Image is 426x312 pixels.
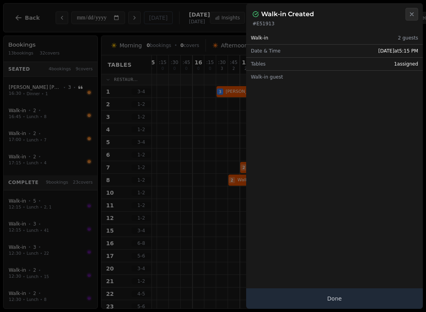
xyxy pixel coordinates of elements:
span: 2 guests [398,35,418,41]
span: Date & Time [251,48,280,54]
span: Tables [251,61,265,67]
button: Done [246,288,423,309]
span: 1 assigned [394,61,418,67]
span: [DATE] at 5:15 PM [378,48,418,54]
span: Walk-in [251,35,268,41]
p: # E51913 [252,21,417,27]
h2: Walk-in Created [261,9,314,19]
div: Walk-in guest [246,71,423,83]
